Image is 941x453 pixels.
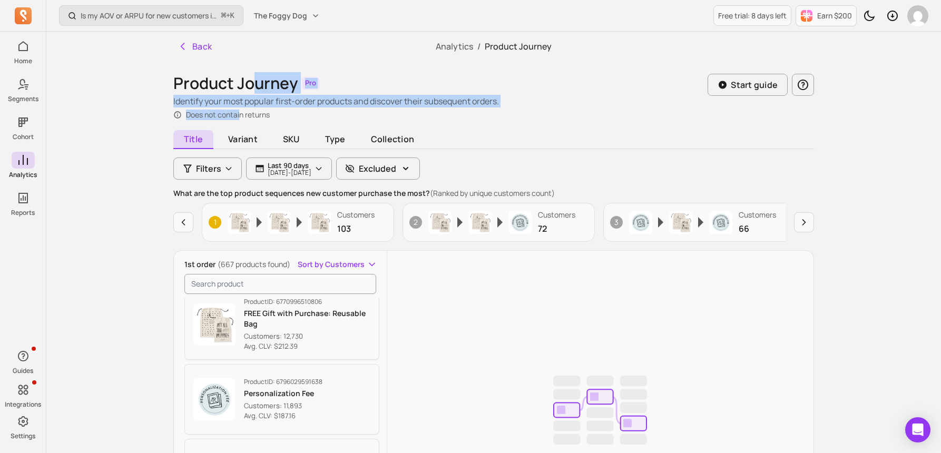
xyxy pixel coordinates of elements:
[173,74,298,93] h1: Product Journey
[221,10,234,21] span: +
[244,331,370,342] p: Customers: 12,730
[11,209,35,217] p: Reports
[218,130,268,148] span: Variant
[184,274,376,294] input: search product
[244,388,322,399] p: Personalization Fee
[739,222,776,235] p: 66
[796,5,857,26] button: Earn $200
[12,346,35,377] button: Guides
[5,400,41,409] p: Integrations
[610,216,623,229] span: 3
[302,77,319,90] span: Pro
[218,259,290,269] span: (667 products found)
[81,11,217,21] p: Is my AOV or ARPU for new customers improving?
[905,417,930,442] div: Open Intercom Messenger
[268,211,291,234] img: Product image
[193,378,236,420] img: Product image
[230,12,234,20] kbd: K
[244,378,322,386] p: Product ID: 6796029591638
[315,130,356,148] span: Type
[298,259,377,270] button: Sort by Customers
[209,216,221,229] span: 1
[473,41,485,52] span: /
[173,95,499,107] p: Identify your most popular first-order products and discover their subsequent orders.
[184,364,379,435] button: ProductID: 6796029591638Personalization FeeCustomers: 11,893Avg. CLV: $187.16
[8,95,38,103] p: Segments
[228,211,251,234] img: Product image
[907,5,928,26] img: avatar
[485,41,552,52] span: Product Journey
[196,162,221,175] span: Filters
[184,259,290,270] p: 1st order
[817,11,852,21] p: Earn $200
[244,401,322,411] p: Customers: 11,893
[298,259,365,270] span: Sort by Customers
[184,289,379,360] button: ProductID: 6770996510806FREE Gift with Purchase: Reusable BagCustomers: 12,730Avg. CLV: $212.39
[308,211,331,234] img: Product image
[360,130,425,148] span: Collection
[669,211,692,234] img: Product image
[13,367,33,375] p: Guides
[202,203,394,242] button: 1Product imageProduct imageProduct imageCustomers103
[244,341,370,352] p: Avg. CLV: $212.39
[254,11,307,21] span: The Foggy Dog
[718,11,787,21] p: Free trial: 8 days left
[173,188,814,199] p: What are the top product sequences new customer purchase the most?
[13,133,34,141] p: Cohort
[359,162,396,175] p: Excluded
[173,157,242,180] button: Filters
[244,308,370,329] p: FREE Gift with Purchase: Reusable Bag
[221,9,227,23] kbd: ⌘
[709,211,732,234] img: Product image
[244,411,322,421] p: Avg. CLV: $187.16
[739,210,776,220] p: Customers
[436,41,473,52] a: Analytics
[603,203,796,242] button: 3Product imageProduct imageProduct imageCustomers66
[186,110,270,120] p: Does not contain returns
[859,5,880,26] button: Toggle dark mode
[193,303,236,346] img: Product image
[9,171,37,179] p: Analytics
[14,57,32,65] p: Home
[272,130,310,148] span: SKU
[731,78,778,91] p: Start guide
[244,298,370,306] p: Product ID: 6770996510806
[629,211,652,234] img: Product image
[713,5,791,26] a: Free trial: 8 days left
[11,432,35,440] p: Settings
[336,157,420,180] button: Excluded
[246,157,332,180] button: Last 90 days[DATE]-[DATE]
[248,6,326,25] button: The Foggy Dog
[708,74,788,96] button: Start guide
[268,161,311,170] p: Last 90 days
[59,5,243,26] button: Is my AOV or ARPU for new customers improving?⌘+K
[268,170,311,176] p: [DATE] - [DATE]
[173,36,217,57] button: Back
[173,130,213,149] span: Title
